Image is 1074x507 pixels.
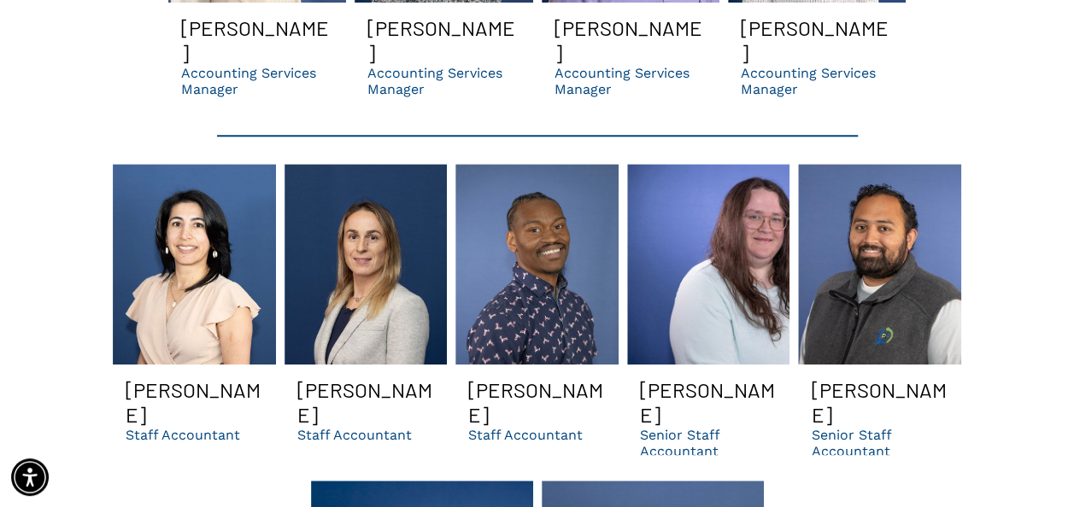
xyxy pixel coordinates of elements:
h3: [PERSON_NAME] [811,377,948,427]
h3: [PERSON_NAME] [468,377,606,427]
a: David smiling | dental cpa and support organization | bookkeeping, tax services in GA [455,164,619,364]
p: Senior Staff Accountant [811,427,948,459]
p: Staff Accountant [297,427,412,443]
a: Hiren | dental cpa firm in suwanee ga [798,164,961,364]
h3: [PERSON_NAME] [555,15,707,65]
p: Staff Accountant [468,427,583,443]
p: Staff Accountant [126,427,240,443]
a: A woman is posing for a picture in front of a blue background. [113,164,276,364]
p: Accounting Services Manager [367,65,519,97]
div: Accessibility Menu [11,458,49,496]
p: Accounting Services Manager [181,65,333,97]
p: Accounting Services Manager [555,65,707,97]
h3: [PERSON_NAME] [181,15,333,65]
h3: [PERSON_NAME] [741,15,893,65]
p: Accounting Services Manager [741,65,893,97]
h3: [PERSON_NAME] [640,377,778,427]
h3: [PERSON_NAME] [367,15,519,65]
a: Heather smiling | dental dso cpas and support organization in GA [627,164,790,364]
h3: [PERSON_NAME] [126,377,263,427]
h3: [PERSON_NAME] [297,377,435,427]
p: Senior Staff Accountant [640,427,778,459]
